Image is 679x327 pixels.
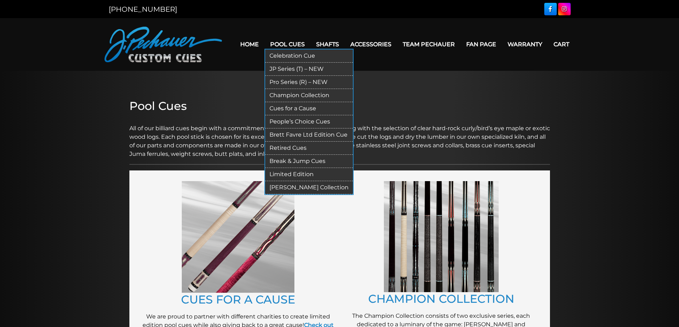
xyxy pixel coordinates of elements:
a: People’s Choice Cues [265,115,353,128]
a: Celebration Cue [265,49,353,63]
a: Accessories [345,35,397,53]
a: Fan Page [461,35,502,53]
a: Team Pechauer [397,35,461,53]
a: Brett Favre Ltd Edition Cue [265,128,353,142]
a: Break & Jump Cues [265,155,353,168]
a: [PHONE_NUMBER] [109,5,177,14]
h2: Pool Cues [129,99,550,113]
a: [PERSON_NAME] Collection [265,181,353,194]
p: All of our billiard cues begin with a commitment to total quality control, starting with the sele... [129,116,550,158]
a: Limited Edition [265,168,353,181]
a: Retired Cues [265,142,353,155]
a: CUES FOR A CAUSE [181,292,295,306]
a: Shafts [310,35,345,53]
a: Pro Series (R) – NEW [265,76,353,89]
a: Warranty [502,35,548,53]
a: Cues for a Cause [265,102,353,115]
img: Pechauer Custom Cues [104,27,222,62]
a: CHAMPION COLLECTION [368,292,514,306]
a: Home [235,35,264,53]
a: Cart [548,35,575,53]
a: Pool Cues [264,35,310,53]
a: JP Series (T) – NEW [265,63,353,76]
a: Champion Collection [265,89,353,102]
